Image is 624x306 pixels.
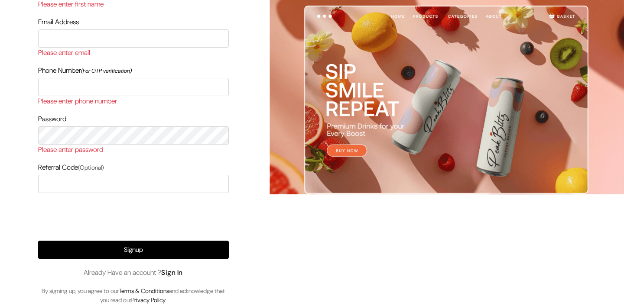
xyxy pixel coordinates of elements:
[38,162,104,173] label: Referral Code
[38,17,79,27] label: Email Address
[38,96,117,106] label: Please enter phone number
[84,267,183,278] span: Already Have an account ?
[38,65,132,76] label: Phone Number
[38,287,229,305] p: By signing up, you agree to our and acknowledge that you read our .
[81,67,132,74] i: (For OTP verification)
[38,241,229,259] button: Signup
[38,48,90,58] label: Please enter email
[119,287,169,295] a: Terms & Conditions
[38,114,66,124] label: Password
[131,296,166,304] a: Privacy Policy
[38,145,103,155] label: Please enter password
[161,268,183,277] a: Sign In
[78,164,104,171] span: (Optional)
[68,198,199,232] iframe: reCAPTCHA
